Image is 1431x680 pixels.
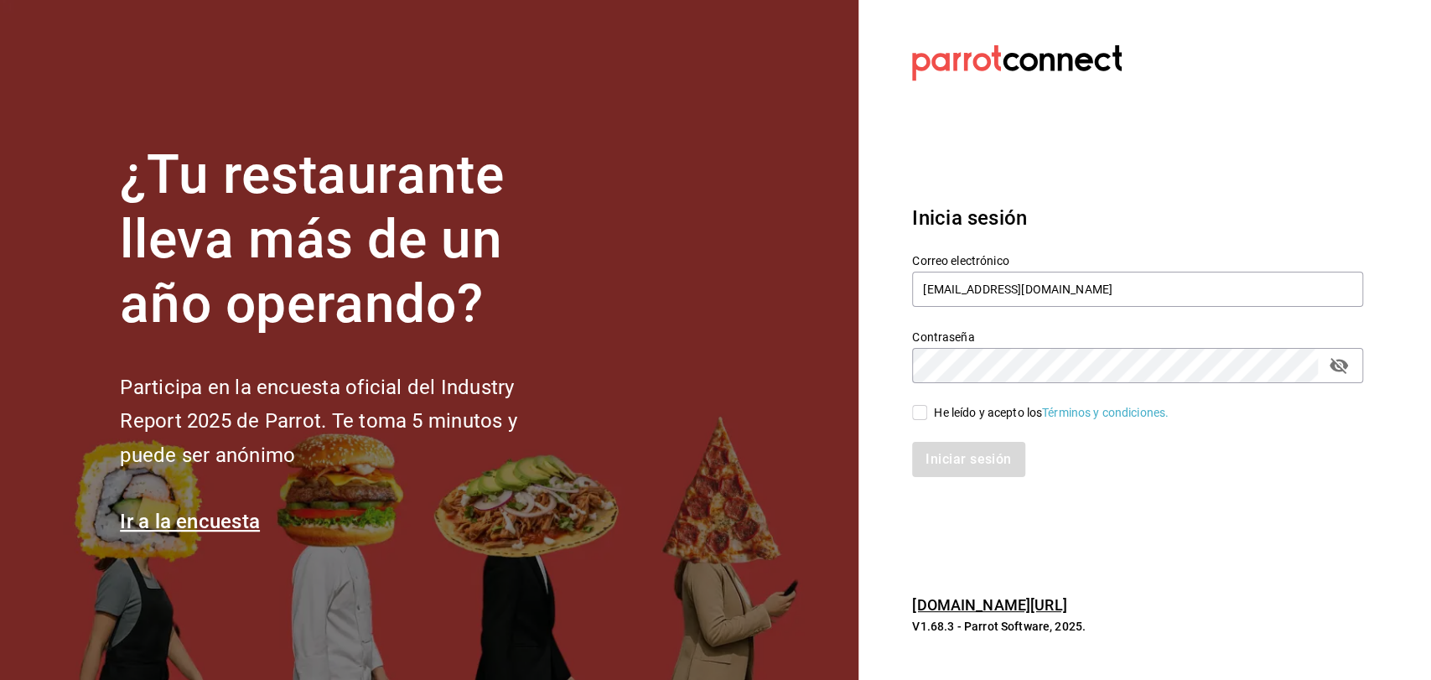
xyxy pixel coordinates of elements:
p: V1.68.3 - Parrot Software, 2025. [912,618,1363,635]
label: Contraseña [912,331,1363,343]
h1: ¿Tu restaurante lleva más de un año operando? [120,143,573,336]
label: Correo electrónico [912,255,1363,267]
div: He leído y acepto los [934,404,1169,422]
button: passwordField [1325,351,1353,380]
h2: Participa en la encuesta oficial del Industry Report 2025 de Parrot. Te toma 5 minutos y puede se... [120,371,573,473]
a: Ir a la encuesta [120,510,260,533]
h3: Inicia sesión [912,203,1363,233]
input: Ingresa tu correo electrónico [912,272,1363,307]
a: [DOMAIN_NAME][URL] [912,596,1066,614]
a: Términos y condiciones. [1042,406,1169,419]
